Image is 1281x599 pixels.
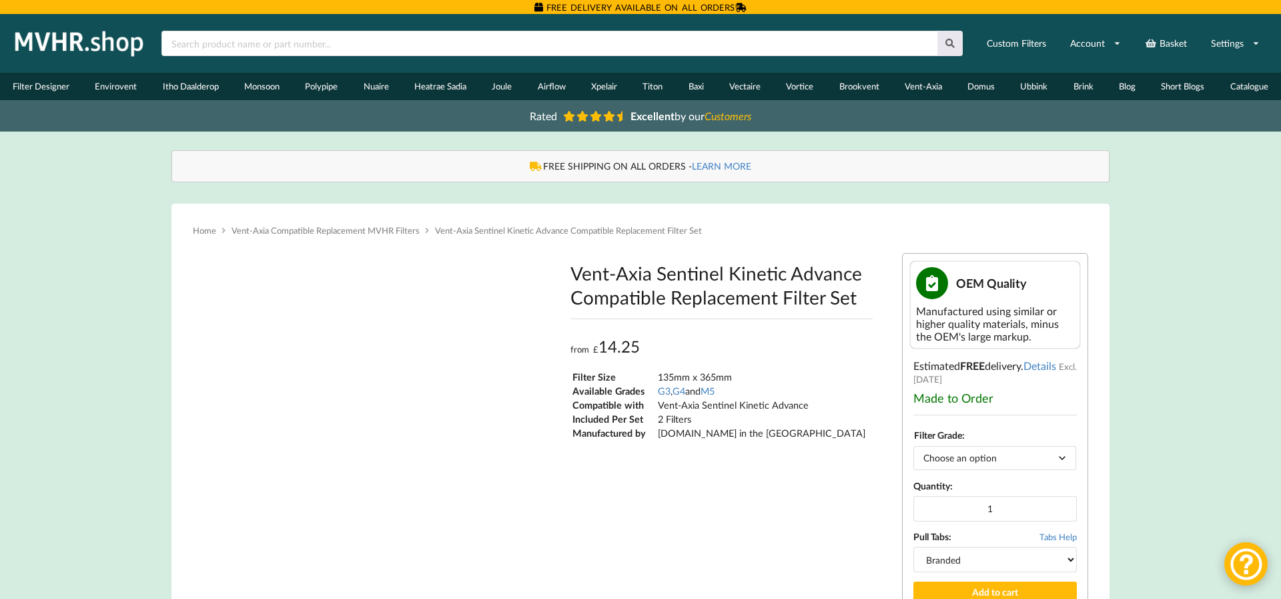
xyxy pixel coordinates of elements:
[1061,31,1130,55] a: Account
[572,385,655,397] td: Available Grades
[675,73,716,100] a: Baxi
[578,73,630,100] a: Xpelair
[657,399,866,411] td: Vent-Axia Sentinel Kinetic Advance
[773,73,826,100] a: Vortice
[572,427,655,439] td: Manufactured by
[570,344,589,355] span: from
[530,110,557,122] span: Rated
[913,391,1077,405] div: Made to Order
[1106,73,1148,100] a: Blog
[955,73,1007,100] a: Domus
[914,429,962,441] label: Filter Grade
[572,413,655,425] td: Included Per Set
[82,73,149,100] a: Envirovent
[402,73,479,100] a: Heatrae Sadia
[1202,31,1268,55] a: Settings
[705,110,751,122] i: Customers
[692,160,751,172] a: LEARN MORE
[232,225,420,236] a: Vent-Axia Compatible Replacement MVHR Filters
[657,413,866,425] td: 2 Filters
[1039,532,1077,542] span: Tabs Help
[1061,73,1106,100] a: Brink
[193,225,216,236] a: Home
[956,276,1027,290] span: OEM Quality
[292,73,350,100] a: Polypipe
[9,27,149,60] img: mvhr.shop.png
[630,73,675,100] a: Titon
[657,385,866,397] td: , and
[978,31,1055,55] a: Custom Filters
[232,73,292,100] a: Monsoon
[658,385,671,397] a: G3
[657,427,866,439] td: [DOMAIN_NAME] in the [GEOGRAPHIC_DATA]
[1148,73,1217,100] a: Short Blogs
[161,31,937,56] input: Search product name or part number...
[150,73,232,100] a: Itho Daalderop
[1007,73,1060,100] a: Ubbink
[593,344,598,355] span: £
[717,73,773,100] a: Vectaire
[1136,31,1196,55] a: Basket
[351,73,402,100] a: Nuaire
[826,73,891,100] a: Brookvent
[1218,73,1281,100] a: Catalogue
[593,337,640,356] bdi: 14.25
[572,371,655,383] td: Filter Size
[673,385,685,397] a: G4
[479,73,524,100] a: Joule
[913,531,951,542] b: Pull Tabs:
[525,73,578,100] a: Airflow
[630,110,675,122] b: Excellent
[520,105,761,127] a: Rated Excellentby ourCustomers
[435,225,702,236] span: Vent-Axia Sentinel Kinetic Advance Compatible Replacement Filter Set
[657,371,866,383] td: 135mm x 365mm
[892,73,955,100] a: Vent-Axia
[570,261,872,309] h1: Vent-Axia Sentinel Kinetic Advance Compatible Replacement Filter Set
[916,305,1074,343] div: Manufactured using similar or higher quality materials, minus the OEM's large markup.
[572,399,655,411] td: Compatible with
[701,385,715,397] a: M5
[1023,359,1056,372] a: Details
[960,359,985,372] b: FREE
[630,110,751,122] span: by our
[913,496,1077,522] input: Product quantity
[185,160,1096,173] div: FREE SHIPPING ON ALL ORDERS -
